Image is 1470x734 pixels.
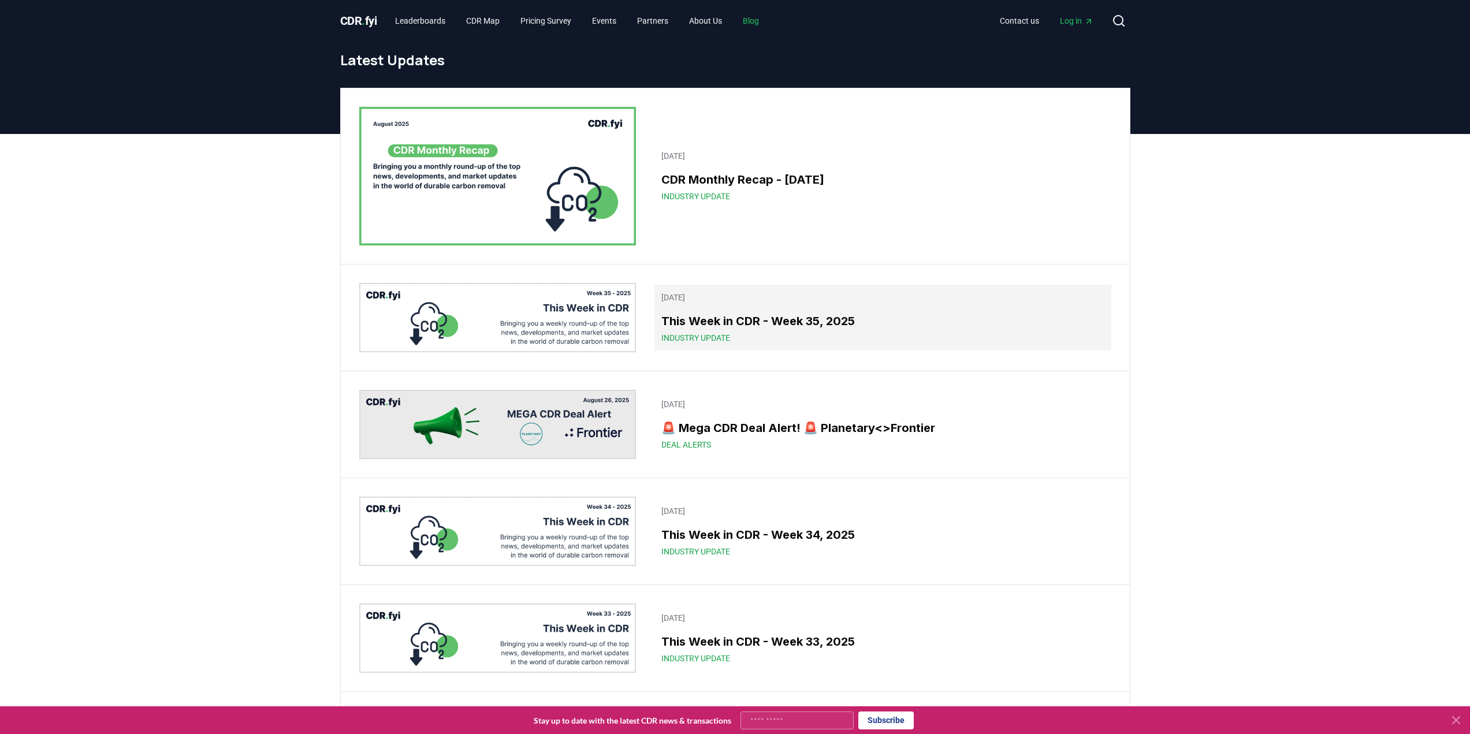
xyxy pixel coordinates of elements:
p: [DATE] [661,150,1104,162]
span: Industry Update [661,546,730,557]
span: Industry Update [661,332,730,344]
span: Deal Alerts [661,439,711,450]
a: [DATE]This Week in CDR - Week 33, 2025Industry Update [654,605,1111,671]
p: [DATE] [661,505,1104,517]
h1: Latest Updates [340,51,1130,69]
a: Pricing Survey [511,10,580,31]
img: This Week in CDR - Week 35, 2025 blog post image [359,283,637,352]
a: Partners [628,10,678,31]
a: CDR.fyi [340,13,377,29]
img: This Week in CDR - Week 34, 2025 blog post image [359,497,637,566]
a: About Us [680,10,731,31]
a: Blog [734,10,768,31]
p: [DATE] [661,292,1104,303]
h3: This Week in CDR - Week 35, 2025 [661,312,1104,330]
h3: 🚨 Mega CDR Deal Alert! 🚨 Planetary<>Frontier [661,419,1104,437]
span: Industry Update [661,653,730,664]
a: Events [583,10,626,31]
nav: Main [386,10,768,31]
a: [DATE]This Week in CDR - Week 35, 2025Industry Update [654,285,1111,351]
p: [DATE] [661,612,1104,624]
a: [DATE]CDR Monthly Recap - [DATE]Industry Update [654,143,1111,209]
p: [DATE] [661,398,1104,410]
a: Leaderboards [386,10,455,31]
h3: This Week in CDR - Week 33, 2025 [661,633,1104,650]
h3: CDR Monthly Recap - [DATE] [661,171,1104,188]
a: [DATE]This Week in CDR - Week 34, 2025Industry Update [654,498,1111,564]
span: CDR fyi [340,14,377,28]
nav: Main [991,10,1103,31]
img: This Week in CDR - Week 33, 2025 blog post image [359,603,637,673]
span: . [362,14,365,28]
a: Log in [1051,10,1103,31]
a: CDR Map [457,10,509,31]
a: Contact us [991,10,1048,31]
span: Industry Update [661,191,730,202]
img: CDR Monthly Recap - August 2025 blog post image [359,107,637,245]
span: Log in [1060,15,1093,27]
h3: This Week in CDR - Week 34, 2025 [661,526,1104,543]
img: 🚨 Mega CDR Deal Alert! 🚨 Planetary<>Frontier blog post image [359,390,637,459]
a: [DATE]🚨 Mega CDR Deal Alert! 🚨 Planetary<>FrontierDeal Alerts [654,392,1111,457]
